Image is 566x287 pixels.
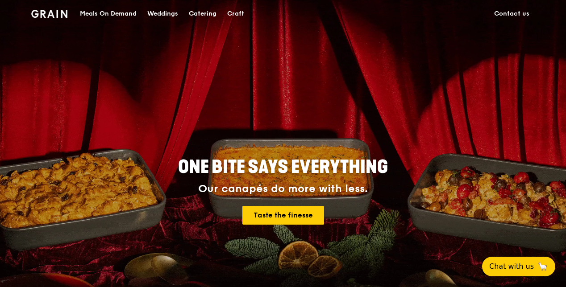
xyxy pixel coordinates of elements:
a: Craft [222,0,250,27]
div: Craft [227,0,244,27]
a: Catering [183,0,222,27]
a: Taste the finesse [242,206,324,225]
a: Contact us [489,0,535,27]
div: Catering [189,0,216,27]
span: 🦙 [537,261,548,272]
img: Grain [31,10,67,18]
div: Meals On Demand [80,0,137,27]
div: Weddings [147,0,178,27]
a: Weddings [142,0,183,27]
button: Chat with us🦙 [482,257,555,276]
span: Chat with us [489,261,534,272]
